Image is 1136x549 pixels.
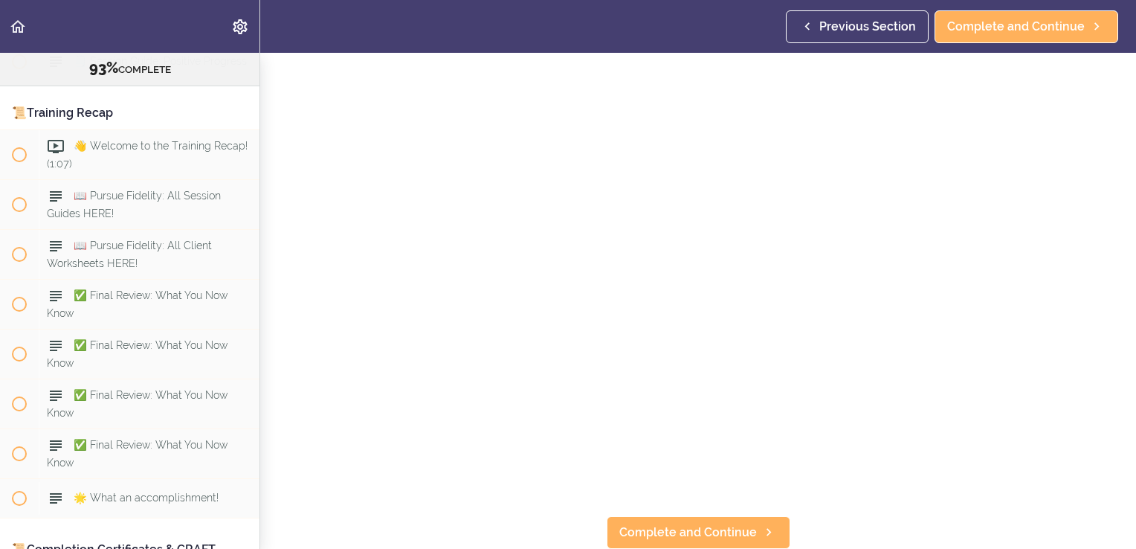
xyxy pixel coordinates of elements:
span: ✅ Final Review: What You Now Know [47,289,227,318]
span: 📖 Pursue Fidelity: All Client Worksheets HERE! [47,240,212,269]
span: ✅ Final Review: What You Now Know [47,389,227,418]
span: 93% [89,59,118,77]
a: Complete and Continue [935,10,1118,43]
span: Previous Section [819,18,916,36]
svg: Back to course curriculum [9,18,27,36]
a: Complete and Continue [607,516,790,549]
div: COMPLETE [19,59,241,78]
span: Complete and Continue [947,18,1085,36]
span: 📖 Pursue Fidelity: All Session Guides HERE! [47,190,221,219]
span: ✅ Final Review: What You Now Know [47,439,227,468]
iframe: Video Player [290,33,1106,492]
span: ✅ Final Review: What You Now Know [47,339,227,368]
svg: Settings Menu [231,18,249,36]
a: Previous Section [786,10,929,43]
span: 👋 Welcome to the Training Recap! (1:07) [47,140,248,169]
span: 🌟 What an accomplishment! [74,492,219,504]
span: Complete and Continue [619,524,757,542]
